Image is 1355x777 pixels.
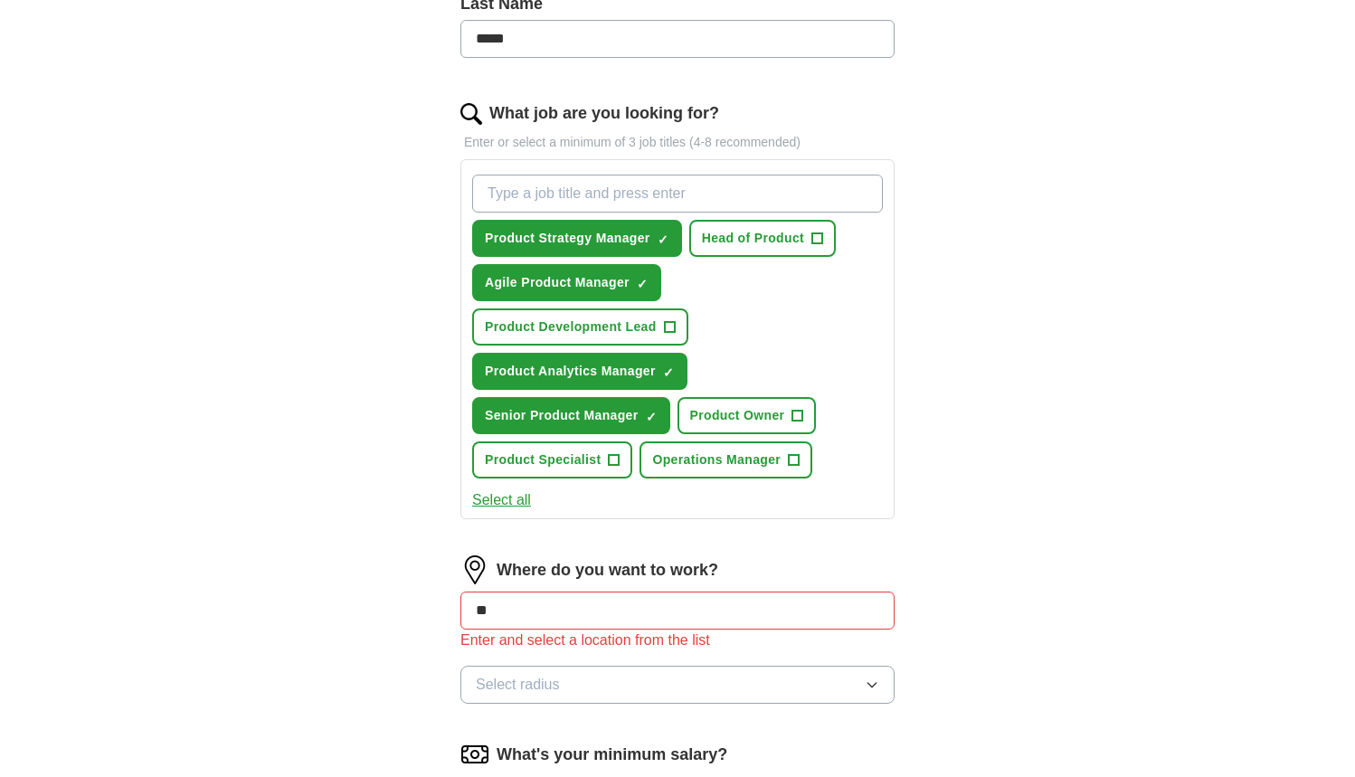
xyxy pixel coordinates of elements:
button: Senior Product Manager✓ [472,397,670,434]
label: What job are you looking for? [489,101,719,126]
span: ✓ [637,277,648,291]
span: Product Specialist [485,450,601,469]
button: Product Development Lead [472,308,688,346]
span: ✓ [663,365,674,380]
button: Operations Manager [640,441,812,479]
span: Product Strategy Manager [485,229,650,248]
span: Product Development Lead [485,317,657,336]
img: search.png [460,103,482,125]
div: Enter and select a location from the list [460,630,895,651]
label: Where do you want to work? [497,558,718,583]
span: Senior Product Manager [485,406,639,425]
button: Head of Product [689,220,836,257]
button: Product Strategy Manager✓ [472,220,682,257]
button: Select radius [460,666,895,704]
span: Head of Product [702,229,804,248]
span: Operations Manager [652,450,781,469]
img: location.png [460,555,489,584]
span: Product Owner [690,406,785,425]
button: Product Owner [677,397,817,434]
p: Enter or select a minimum of 3 job titles (4-8 recommended) [460,133,895,152]
img: salary.png [460,740,489,769]
label: What's your minimum salary? [497,743,727,767]
button: Product Analytics Manager✓ [472,353,687,390]
span: ✓ [658,232,668,247]
input: Type a job title and press enter [472,175,883,213]
button: Product Specialist [472,441,632,479]
span: Select radius [476,674,560,696]
span: Product Analytics Manager [485,362,656,381]
button: Agile Product Manager✓ [472,264,661,301]
button: Select all [472,489,531,511]
span: ✓ [646,410,657,424]
span: Agile Product Manager [485,273,630,292]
